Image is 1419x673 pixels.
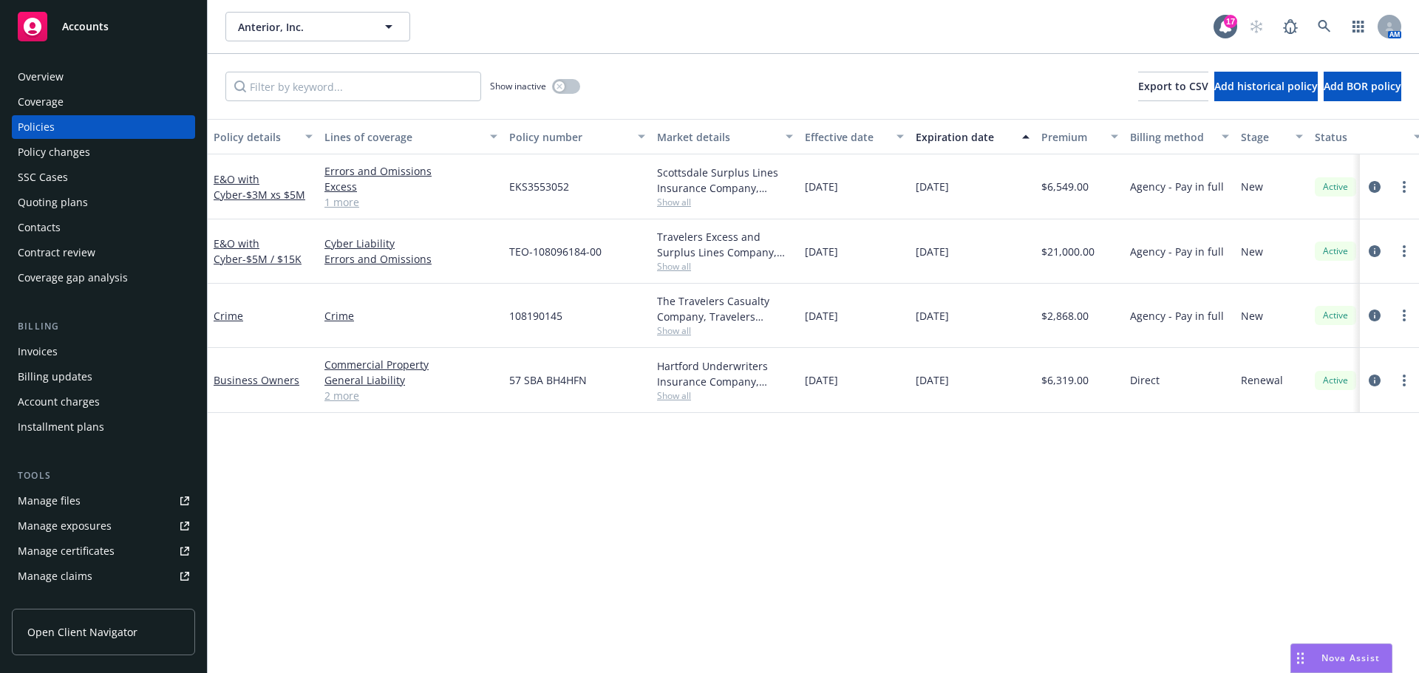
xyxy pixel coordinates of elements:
button: Add BOR policy [1324,72,1401,101]
a: Account charges [12,390,195,414]
span: Renewal [1241,372,1283,388]
div: Billing updates [18,365,92,389]
a: circleInformation [1366,178,1384,196]
button: Nova Assist [1290,643,1392,673]
span: Nova Assist [1321,652,1380,664]
span: [DATE] [916,308,949,324]
a: Policy changes [12,140,195,164]
span: Add BOR policy [1324,79,1401,93]
span: Add historical policy [1214,79,1318,93]
span: TEO-108096184-00 [509,244,602,259]
a: Accounts [12,6,195,47]
a: Coverage gap analysis [12,266,195,290]
div: Hartford Underwriters Insurance Company, Hartford Insurance Group [657,358,793,389]
span: Show all [657,389,793,402]
div: Contract review [18,241,95,264]
a: circleInformation [1366,242,1384,260]
div: Manage claims [18,564,92,588]
a: Invoices [12,340,195,363]
a: Manage claims [12,564,195,588]
div: Scottsdale Surplus Lines Insurance Company, Scottsdale Insurance Company (Nationwide), RT Special... [657,165,793,196]
div: Lines of coverage [324,129,481,145]
span: $6,549.00 [1041,179,1089,194]
div: Premium [1041,129,1102,145]
div: Contacts [18,216,61,239]
button: Policy number [503,119,651,154]
div: Manage exposures [18,514,112,538]
div: Billing [12,319,195,334]
input: Filter by keyword... [225,72,481,101]
span: Active [1321,374,1350,387]
a: Search [1310,12,1339,41]
a: more [1395,242,1413,260]
a: Excess [324,179,497,194]
div: Status [1315,129,1405,145]
span: [DATE] [916,372,949,388]
span: Active [1321,180,1350,194]
span: [DATE] [805,244,838,259]
a: E&O with Cyber [214,172,305,202]
span: - $3M xs $5M [242,188,305,202]
a: Start snowing [1242,12,1271,41]
span: Manage exposures [12,514,195,538]
a: Quoting plans [12,191,195,214]
div: Expiration date [916,129,1013,145]
div: Travelers Excess and Surplus Lines Company, Travelers Insurance, RT Specialty Insurance Services,... [657,229,793,260]
span: New [1241,179,1263,194]
span: Active [1321,309,1350,322]
span: [DATE] [805,179,838,194]
a: Installment plans [12,415,195,439]
span: Anterior, Inc. [238,19,366,35]
div: Policy number [509,129,629,145]
div: Overview [18,65,64,89]
div: Policy changes [18,140,90,164]
div: Billing method [1130,129,1213,145]
a: circleInformation [1366,372,1384,389]
a: 2 more [324,388,497,403]
a: E&O with Cyber [214,236,302,266]
a: Errors and Omissions [324,251,497,267]
span: [DATE] [805,372,838,388]
span: 57 SBA BH4HFN [509,372,587,388]
div: Invoices [18,340,58,363]
button: Policy details [208,119,319,154]
button: Expiration date [910,119,1035,154]
span: 108190145 [509,308,562,324]
span: Agency - Pay in full [1130,308,1224,324]
span: Show inactive [490,80,546,92]
div: Installment plans [18,415,104,439]
div: Manage certificates [18,539,115,563]
a: Contract review [12,241,195,264]
span: Accounts [62,21,109,33]
span: New [1241,308,1263,324]
a: Errors and Omissions [324,163,497,179]
div: Manage files [18,489,81,513]
span: Direct [1130,372,1160,388]
a: Contacts [12,216,195,239]
div: Tools [12,468,195,483]
span: Show all [657,324,793,337]
a: Overview [12,65,195,89]
div: Manage BORs [18,590,87,613]
div: Stage [1241,129,1287,145]
div: Coverage gap analysis [18,266,128,290]
a: Report a Bug [1276,12,1305,41]
a: Business Owners [214,373,299,387]
a: circleInformation [1366,307,1384,324]
div: Account charges [18,390,100,414]
span: $6,319.00 [1041,372,1089,388]
button: Billing method [1124,119,1235,154]
div: 17 [1224,15,1237,28]
span: - $5M / $15K [242,252,302,266]
a: Manage BORs [12,590,195,613]
div: Effective date [805,129,888,145]
a: Commercial Property [324,357,497,372]
a: SSC Cases [12,165,195,189]
a: 1 more [324,194,497,210]
a: more [1395,372,1413,389]
a: Coverage [12,90,195,114]
div: The Travelers Casualty Company, Travelers Insurance [657,293,793,324]
span: New [1241,244,1263,259]
span: Export to CSV [1138,79,1208,93]
a: General Liability [324,372,497,388]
